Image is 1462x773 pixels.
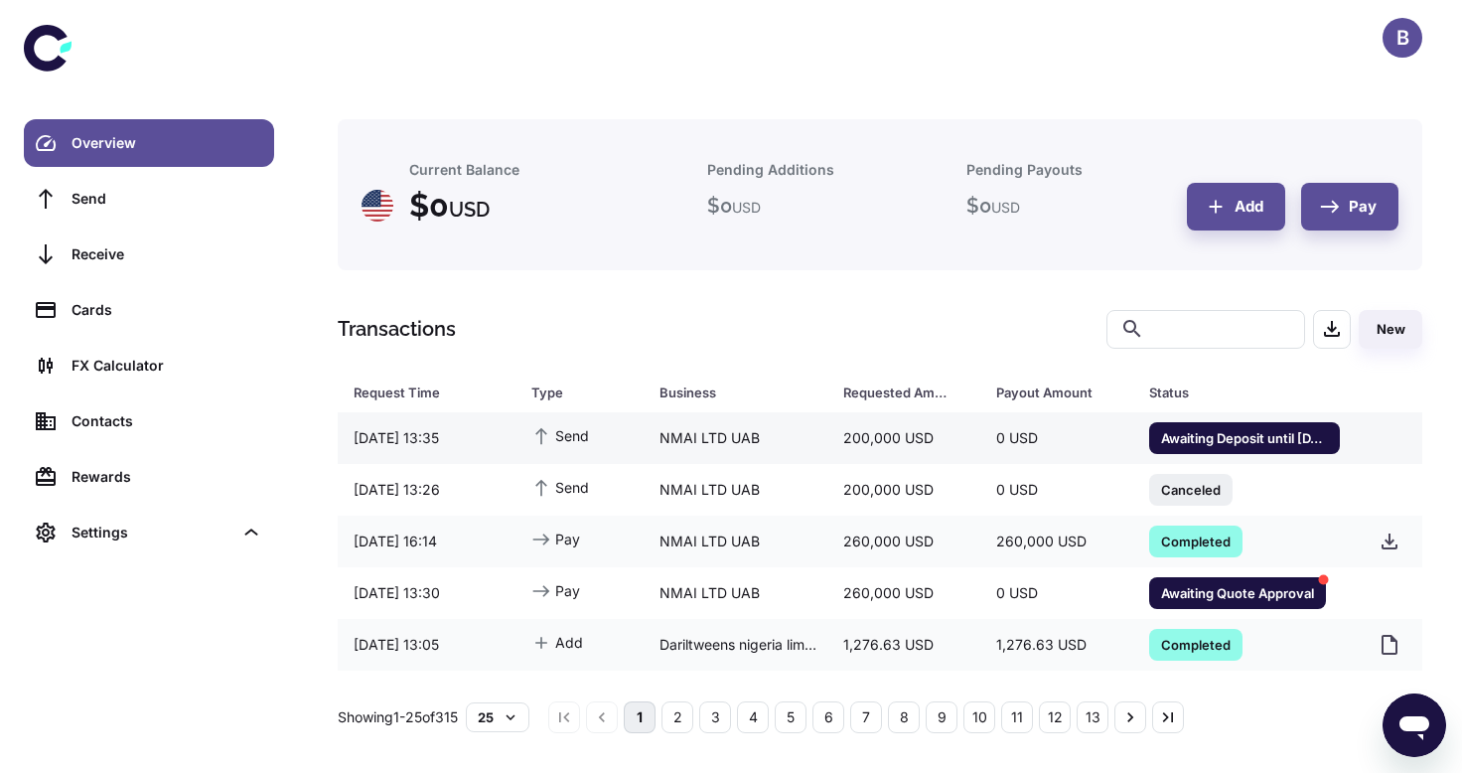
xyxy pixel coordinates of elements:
div: NMAI LTD UAB [644,574,827,612]
div: 250,000 USD [827,678,980,715]
button: Pay [1301,183,1398,231]
iframe: Button to launch messaging window [1383,694,1446,757]
nav: pagination navigation [545,701,1187,733]
span: Send [531,424,589,446]
span: Pay [531,528,580,549]
span: USD [732,199,761,216]
div: 260,000 USD [827,574,980,612]
div: Send [72,188,262,210]
div: NMAI LTD UAB [644,419,827,457]
button: Go to page 8 [888,701,920,733]
div: 200,000 USD [827,471,980,509]
div: 1,276.63 USD [980,626,1133,664]
div: 260,000 USD [980,523,1133,560]
div: FX Calculator [72,355,262,377]
div: Status [1149,379,1314,406]
button: Go to page 2 [661,701,693,733]
a: FX Calculator [24,342,274,389]
div: Settings [72,522,232,543]
div: [DATE] 13:30 [338,574,515,612]
a: Rewards [24,453,274,501]
span: USD [991,199,1020,216]
button: New [1359,310,1422,349]
h4: $ 0 [409,182,490,230]
div: 0 USD [980,574,1133,612]
div: NMAI LTD UAB [644,678,827,715]
div: Contacts [72,410,262,432]
a: Overview [24,119,274,167]
div: 1,276.63 USD [827,626,980,664]
span: Add [531,631,583,653]
h5: $ 0 [966,191,1020,221]
div: Dariltweens nigeria limited [644,626,827,664]
div: Request Time [354,379,482,406]
div: 0 USD [980,678,1133,715]
button: Go to page 6 [812,701,844,733]
button: 25 [466,702,529,732]
span: Type [531,379,636,406]
div: [DATE] 10:30 [338,678,515,715]
button: Go to page 12 [1039,701,1071,733]
button: Go to next page [1114,701,1146,733]
div: NMAI LTD UAB [644,523,827,560]
span: Payout Amount [996,379,1125,406]
div: Rewards [72,466,262,488]
div: 260,000 USD [827,523,980,560]
a: Cards [24,286,274,334]
span: Completed [1149,634,1243,654]
button: Go to page 5 [775,701,806,733]
h6: Current Balance [409,159,519,181]
button: page 1 [624,701,656,733]
div: Type [531,379,610,406]
button: Go to page 11 [1001,701,1033,733]
span: Awaiting Deposit until [DATE] 16:48 [1149,427,1340,447]
span: Send [531,476,589,498]
button: Go to last page [1152,701,1184,733]
span: Status [1149,379,1340,406]
div: Overview [72,132,262,154]
span: Pay [531,579,580,601]
button: Go to page 4 [737,701,769,733]
button: Add [1187,183,1285,231]
a: Contacts [24,397,274,445]
div: [DATE] 13:26 [338,471,515,509]
h6: Pending Additions [707,159,834,181]
div: 200,000 USD [827,419,980,457]
button: B [1383,18,1422,58]
h6: Pending Payouts [966,159,1083,181]
div: [DATE] 16:14 [338,523,515,560]
h1: Transactions [338,314,456,344]
span: Request Time [354,379,508,406]
div: Requested Amount [843,379,947,406]
span: Requested Amount [843,379,972,406]
button: Go to page 10 [963,701,995,733]
a: Send [24,175,274,223]
div: [DATE] 13:05 [338,626,515,664]
button: Go to page 7 [850,701,882,733]
a: Receive [24,231,274,278]
h5: $ 0 [707,191,761,221]
div: Payout Amount [996,379,1099,406]
div: NMAI LTD UAB [644,471,827,509]
span: USD [449,198,490,222]
div: [DATE] 13:35 [338,419,515,457]
button: Go to page 3 [699,701,731,733]
button: Go to page 13 [1077,701,1108,733]
span: Awaiting Quote Approval [1149,582,1326,602]
div: Settings [24,509,274,556]
p: Showing 1-25 of 315 [338,706,458,728]
span: Completed [1149,531,1243,550]
div: 0 USD [980,419,1133,457]
span: Canceled [1149,479,1233,499]
div: Cards [72,299,262,321]
div: 0 USD [980,471,1133,509]
div: Receive [72,243,262,265]
button: Go to page 9 [926,701,957,733]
